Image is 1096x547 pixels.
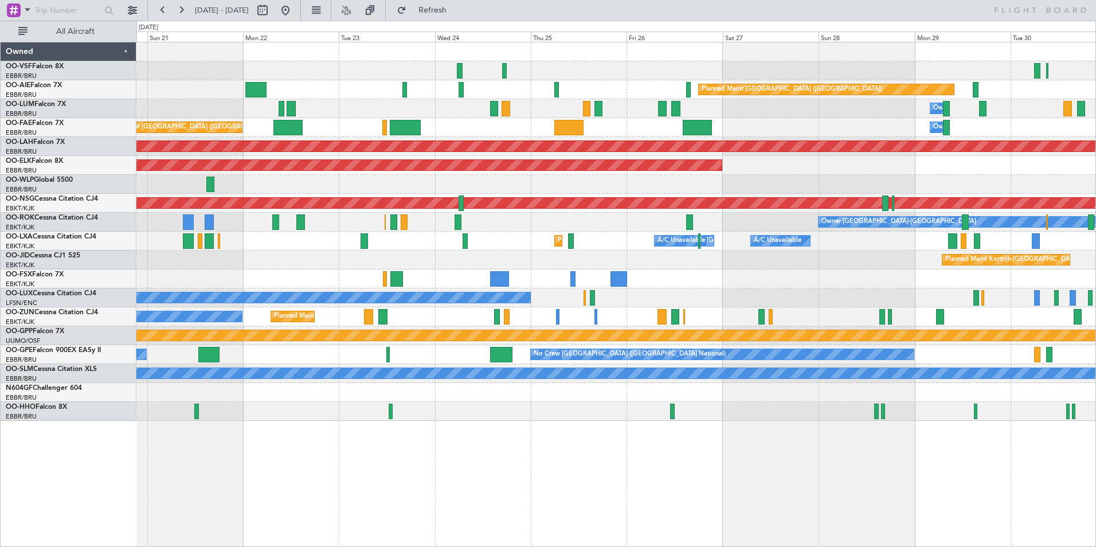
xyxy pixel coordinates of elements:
[139,23,158,33] div: [DATE]
[534,346,726,363] div: No Crew [GEOGRAPHIC_DATA] ([GEOGRAPHIC_DATA] National)
[6,337,40,345] a: UUMO/OSF
[6,309,98,316] a: OO-ZUNCessna Citation CJ4
[6,290,33,297] span: OO-LUX
[6,139,33,146] span: OO-LAH
[754,232,801,249] div: A/C Unavailable
[6,177,73,183] a: OO-WLPGlobal 5500
[6,128,37,137] a: EBBR/BRU
[339,32,435,42] div: Tue 23
[6,404,36,411] span: OO-HHO
[6,204,34,213] a: EBKT/KJK
[6,63,32,70] span: OO-VSF
[6,72,37,80] a: EBBR/BRU
[35,2,101,19] input: Trip Number
[6,158,32,165] span: OO-ELK
[392,1,460,19] button: Refresh
[30,28,121,36] span: All Aircraft
[6,101,66,108] a: OO-LUMFalcon 7X
[6,347,101,354] a: OO-GPEFalcon 900EX EASy II
[6,233,96,240] a: OO-LXACessna Citation CJ4
[6,196,34,202] span: OO-NSG
[6,366,97,373] a: OO-SLMCessna Citation XLS
[6,91,37,99] a: EBBR/BRU
[6,347,33,354] span: OO-GPE
[6,82,30,89] span: OO-AIE
[6,185,37,194] a: EBBR/BRU
[6,366,33,373] span: OO-SLM
[6,242,34,251] a: EBKT/KJK
[195,5,249,15] span: [DATE] - [DATE]
[6,177,34,183] span: OO-WLP
[6,120,64,127] a: OO-FAEFalcon 7X
[6,196,98,202] a: OO-NSGCessna Citation CJ4
[6,252,80,259] a: OO-JIDCessna CJ1 525
[6,328,33,335] span: OO-GPP
[13,22,124,41] button: All Aircraft
[6,120,32,127] span: OO-FAE
[6,261,34,269] a: EBKT/KJK
[531,32,627,42] div: Thu 25
[627,32,722,42] div: Fri 26
[6,290,96,297] a: OO-LUXCessna Citation CJ4
[6,166,37,175] a: EBBR/BRU
[6,404,67,411] a: OO-HHOFalcon 8X
[933,119,1011,136] div: Owner Melsbroek Air Base
[821,213,976,230] div: Owner [GEOGRAPHIC_DATA]-[GEOGRAPHIC_DATA]
[6,158,63,165] a: OO-ELKFalcon 8X
[558,232,691,249] div: Planned Maint Kortrijk-[GEOGRAPHIC_DATA]
[274,308,408,325] div: Planned Maint Kortrijk-[GEOGRAPHIC_DATA]
[6,233,33,240] span: OO-LXA
[6,63,64,70] a: OO-VSFFalcon 8X
[6,280,34,288] a: EBKT/KJK
[147,32,243,42] div: Sun 21
[6,309,34,316] span: OO-ZUN
[6,318,34,326] a: EBKT/KJK
[6,355,37,364] a: EBBR/BRU
[243,32,339,42] div: Mon 22
[6,214,34,221] span: OO-ROK
[435,32,531,42] div: Wed 24
[6,214,98,221] a: OO-ROKCessna Citation CJ4
[933,100,1011,117] div: Owner Melsbroek Air Base
[6,328,64,335] a: OO-GPPFalcon 7X
[723,32,819,42] div: Sat 27
[6,139,65,146] a: OO-LAHFalcon 7X
[6,299,37,307] a: LFSN/ENC
[6,271,64,278] a: OO-FSXFalcon 7X
[6,252,30,259] span: OO-JID
[657,232,871,249] div: A/C Unavailable [GEOGRAPHIC_DATA] ([GEOGRAPHIC_DATA] National)
[6,147,37,156] a: EBBR/BRU
[6,82,62,89] a: OO-AIEFalcon 7X
[6,223,34,232] a: EBKT/KJK
[945,251,1079,268] div: Planned Maint Kortrijk-[GEOGRAPHIC_DATA]
[6,101,34,108] span: OO-LUM
[6,412,37,421] a: EBBR/BRU
[6,110,37,118] a: EBBR/BRU
[6,374,37,383] a: EBBR/BRU
[915,32,1011,42] div: Mon 29
[98,119,306,136] div: Planned Maint [GEOGRAPHIC_DATA] ([GEOGRAPHIC_DATA] National)
[6,385,33,392] span: N604GF
[819,32,914,42] div: Sun 28
[409,6,457,14] span: Refresh
[6,385,82,392] a: N604GFChallenger 604
[6,393,37,402] a: EBBR/BRU
[6,271,32,278] span: OO-FSX
[702,81,882,98] div: Planned Maint [GEOGRAPHIC_DATA] ([GEOGRAPHIC_DATA])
